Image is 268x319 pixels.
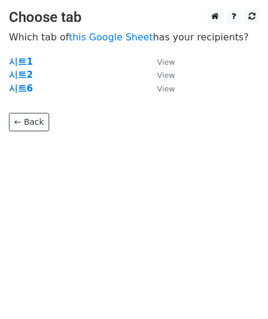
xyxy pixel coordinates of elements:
a: View [145,83,175,94]
a: 시트1 [9,56,33,67]
small: View [157,58,175,67]
a: 시트2 [9,70,33,80]
a: ← Back [9,113,49,131]
a: View [145,70,175,80]
a: this Google Sheet [69,31,153,43]
p: Which tab of has your recipients? [9,31,259,43]
small: View [157,84,175,93]
a: View [145,56,175,67]
h3: Choose tab [9,9,259,26]
a: 시트6 [9,83,33,94]
small: View [157,71,175,80]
